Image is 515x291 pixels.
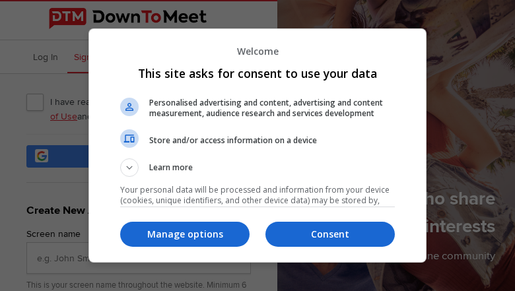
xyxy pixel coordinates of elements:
[120,185,395,227] p: Your personal data will be processed and information from your device (cookies, unique identifier...
[149,162,193,177] span: Learn more
[120,45,395,57] p: Welcome
[265,222,395,247] button: Consent
[149,98,395,119] span: Personalised advertising and content, advertising and content measurement, audience research and ...
[120,65,395,81] h1: This site asks for consent to use your data
[149,135,395,146] span: Store and/or access information on a device
[228,205,374,216] a: 141 TCF vendor(s) and 69 ad partner(s)
[120,222,250,247] button: Manage options
[120,158,395,177] button: Learn more
[88,28,427,263] div: This site asks for consent to use your data
[120,228,250,241] p: Manage options
[265,228,395,241] p: Consent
